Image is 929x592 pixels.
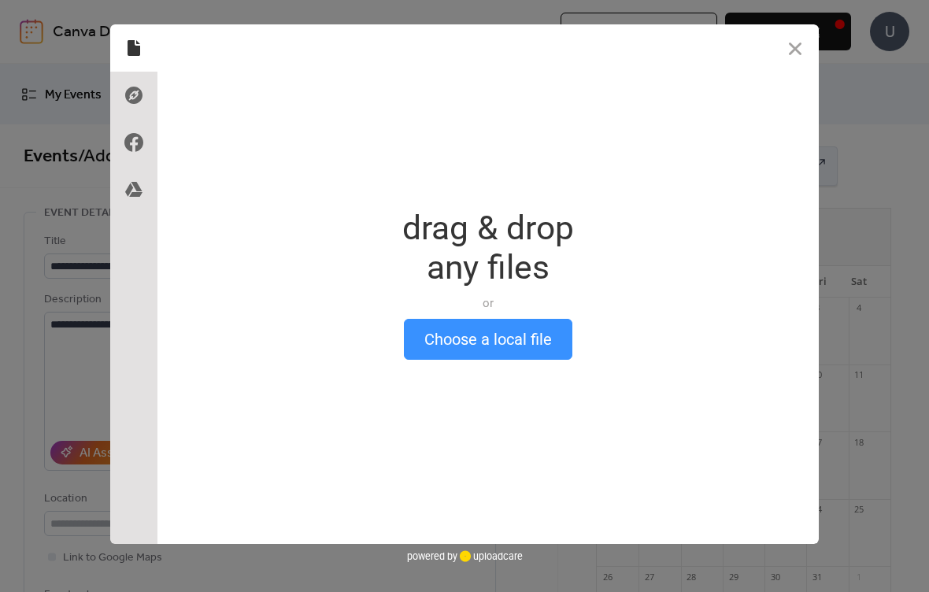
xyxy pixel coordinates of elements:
[110,24,157,72] div: Local Files
[110,119,157,166] div: Facebook
[407,544,523,568] div: powered by
[110,72,157,119] div: Direct Link
[772,24,819,72] button: Close
[404,319,572,360] button: Choose a local file
[402,295,574,311] div: or
[402,209,574,287] div: drag & drop any files
[110,166,157,213] div: Google Drive
[457,550,523,562] a: uploadcare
